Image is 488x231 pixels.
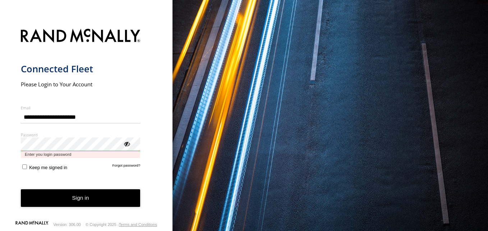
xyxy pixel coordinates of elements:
[29,165,67,170] span: Keep me signed in
[21,189,141,207] button: Sign in
[21,63,141,75] h1: Connected Fleet
[22,164,27,169] input: Keep me signed in
[112,163,141,170] a: Forgot password?
[86,222,157,227] div: © Copyright 2025 -
[21,132,141,137] label: Password
[21,24,152,220] form: main
[21,105,141,110] label: Email
[119,222,157,227] a: Terms and Conditions
[21,27,141,46] img: Rand McNally
[54,222,81,227] div: Version: 306.00
[15,221,49,228] a: Visit our Website
[21,81,141,88] h2: Please Login to Your Account
[21,151,141,158] span: Enter you login password
[123,140,130,147] div: ViewPassword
